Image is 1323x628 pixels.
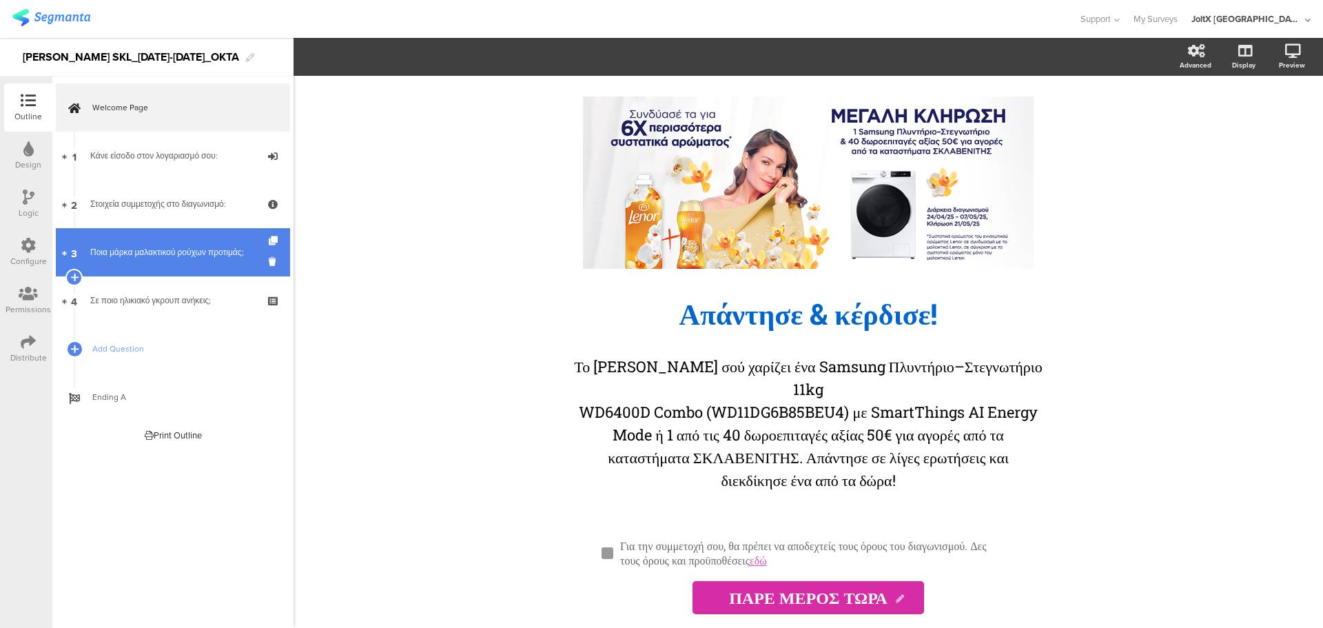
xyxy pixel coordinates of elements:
[679,294,938,332] span: Απάντησε & κέρδισε!
[567,446,1049,469] p: καταστήματα ΣΚΛΑΒΕΝΙΤΗΣ. Απάντησε σε λίγες ερωτήσεις και
[1232,60,1255,70] div: Display
[1180,60,1211,70] div: Advanced
[750,553,767,567] a: εδώ
[19,207,39,219] div: Logic
[71,293,77,308] span: 4
[56,228,290,276] a: 3 Ποια μάρκα μαλακτικού ρούχων προτιμάς;
[10,255,47,267] div: Configure
[56,180,290,228] a: 2 Στοιχεία συμμετοχής στο διαγωνισμό:
[72,148,76,163] span: 1
[90,149,255,163] div: Κάνε είσοδο στον λογαριασμό σου:
[14,110,42,123] div: Outline
[92,342,269,356] span: Add Question
[12,9,90,26] img: segmanta logo
[567,423,1049,446] p: Mode ή 1 από τις 40 δωροεπιταγές αξίας 50€ για αγορές από τα
[10,352,47,364] div: Distribute
[23,46,239,68] div: [PERSON_NAME] SKL_[DATE]-[DATE]_OKTA
[145,429,202,442] div: Print Outline
[1080,12,1111,26] span: Support
[90,245,255,259] div: Ποια μάρκα μαλακτικού ρούχων προτιμάς;
[71,196,77,212] span: 2
[56,83,290,132] a: Welcome Page
[1279,60,1305,70] div: Preview
[56,132,290,180] a: 1 Κάνε είσοδο στον λογαριασμό σου:
[269,236,280,245] i: Duplicate
[90,197,255,211] div: Στοιχεία συμμετοχής στο διαγωνισμό:
[90,294,255,307] div: Σε ποιο ηλικιακό γκρουπ ανήκεις;
[71,245,77,260] span: 3
[620,538,1008,567] p: Για την συμμετοχή σου, θα πρέπει να αποδεχτείς τους όρους του διαγωνισμού. Δες τους όρους και προ...
[56,373,290,421] a: Ending A
[15,159,41,171] div: Design
[567,355,1049,401] p: Το [PERSON_NAME] σού χαρίζει ένα Samsung Πλυντήριο–Στεγνωτήριο 11kg
[92,390,269,404] span: Ending A
[693,581,924,614] input: Start
[56,276,290,325] a: 4 Σε ποιο ηλικιακό γκρουπ ανήκεις;
[269,255,280,268] i: Delete
[1191,12,1302,26] div: JoltX [GEOGRAPHIC_DATA]
[92,101,269,114] span: Welcome Page
[567,401,1049,423] p: WD6400D Combo (WD11DG6B85BEU4) με SmartThings AI Energy
[6,303,51,316] div: Permissions
[567,469,1049,492] p: διεκδίκησε ένα από τα δώρα!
